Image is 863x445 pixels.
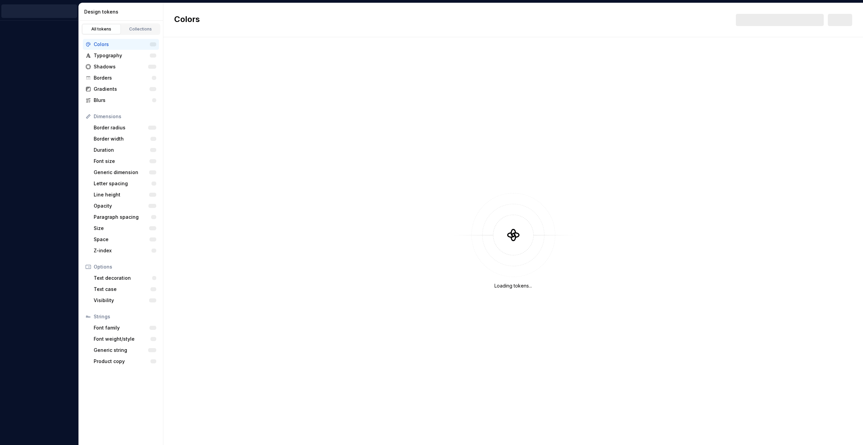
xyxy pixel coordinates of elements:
a: Typography [83,50,159,61]
div: Blurs [94,97,152,104]
a: Generic dimension [91,167,159,178]
div: Font weight/style [94,336,150,342]
a: Size [91,223,159,234]
div: Space [94,236,149,243]
a: Line height [91,189,159,200]
div: Line height [94,191,149,198]
a: Shadows [83,61,159,72]
a: Blurs [83,95,159,106]
a: Font weight/style [91,334,159,344]
div: Strings [94,313,156,320]
a: Opacity [91,200,159,211]
a: Borders [83,72,159,83]
div: Dimensions [94,113,156,120]
div: Z-index [94,247,151,254]
div: Opacity [94,203,148,209]
a: Paragraph spacing [91,212,159,222]
div: Gradients [94,86,149,92]
div: Design tokens [84,8,160,15]
a: Visibility [91,295,159,306]
div: Border radius [94,124,148,131]
a: Colors [83,39,159,50]
div: All tokens [85,26,118,32]
div: Colors [94,41,150,48]
div: Text decoration [94,275,152,281]
a: Letter spacing [91,178,159,189]
a: Border radius [91,122,159,133]
div: Letter spacing [94,180,151,187]
div: Visibility [94,297,149,304]
div: Shadows [94,63,148,70]
div: Duration [94,147,150,153]
h2: Colors [174,14,200,26]
a: Font size [91,156,159,167]
a: Gradients [83,84,159,94]
div: Product copy [94,358,150,365]
div: Border width [94,135,150,142]
a: Text decoration [91,273,159,283]
a: Duration [91,145,159,155]
a: Product copy [91,356,159,367]
a: Border width [91,133,159,144]
div: Generic dimension [94,169,149,176]
div: Text case [94,286,150,293]
a: Text case [91,284,159,295]
div: Paragraph spacing [94,214,151,220]
div: Loading tokens... [494,282,532,289]
a: Space [91,234,159,245]
div: Size [94,225,149,232]
div: Font size [94,158,149,165]
div: Generic string [94,347,148,354]
a: Generic string [91,345,159,356]
a: Z-index [91,245,159,256]
div: Typography [94,52,150,59]
div: Collections [124,26,158,32]
a: Font family [91,322,159,333]
div: Borders [94,75,152,81]
div: Options [94,263,156,270]
div: Font family [94,324,149,331]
